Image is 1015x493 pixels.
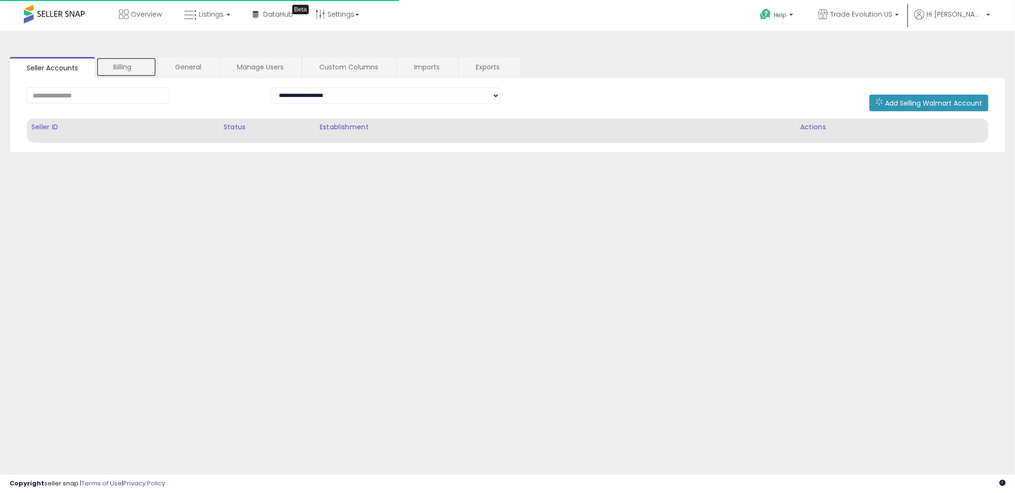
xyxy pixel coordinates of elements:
[397,57,457,77] a: Imports
[220,57,301,77] a: Manage Users
[31,122,215,132] div: Seller ID
[774,11,787,19] span: Help
[263,10,293,19] span: DataHub
[914,10,990,31] a: Hi [PERSON_NAME]
[302,57,395,77] a: Custom Columns
[223,122,311,132] div: Status
[869,95,988,111] button: Add Selling Walmart Account
[800,122,984,132] div: Actions
[459,57,520,77] a: Exports
[10,57,95,78] a: Seller Accounts
[199,10,224,19] span: Listings
[158,57,218,77] a: General
[885,98,982,108] span: Add Selling Walmart Account
[319,122,792,132] div: Establishment
[752,1,803,31] a: Help
[926,10,984,19] span: Hi [PERSON_NAME]
[96,57,157,77] a: Billing
[830,10,892,19] span: Trade Evolution US
[292,5,309,14] div: Tooltip anchor
[131,10,162,19] span: Overview
[759,9,771,20] i: Get Help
